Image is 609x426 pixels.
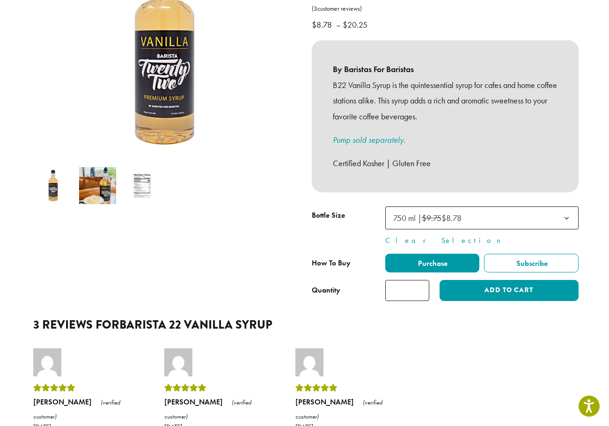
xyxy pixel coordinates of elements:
[35,167,72,204] img: Barista 22 Vanilla Syrup
[385,206,579,229] span: 750 ml | $9.75 $8.78
[515,258,548,268] span: Subscribe
[314,5,317,13] span: 3
[312,209,385,222] label: Bottle Size
[312,258,351,268] span: How To Buy
[333,77,558,125] p: B22 Vanilla Syrup is the quintessential syrup for cafes and home coffee stations alike. This syru...
[389,209,471,227] span: 750 ml | $9.75 $8.78
[333,61,558,77] b: By Baristas For Baristas
[343,19,347,30] span: $
[385,280,429,301] input: Product quantity
[164,397,223,407] strong: [PERSON_NAME]
[417,258,448,268] span: Purchase
[440,280,578,301] button: Add to cart
[295,397,354,407] strong: [PERSON_NAME]
[119,316,272,333] span: Barista 22 Vanilla Syrup
[79,167,116,204] img: Barista 22 Vanilla Syrup - Image 2
[295,381,403,395] div: Rated 5 out of 5
[33,381,141,395] div: Rated 5 out of 5
[393,213,462,223] span: 750 ml | $8.78
[164,398,251,420] em: (verified customer)
[336,19,341,30] span: –
[295,398,382,420] em: (verified customer)
[124,167,161,204] img: Barista 22 Vanilla Syrup - Image 3
[312,19,316,30] span: $
[312,19,334,30] bdi: 8.78
[343,19,370,30] bdi: 20.25
[33,398,120,420] em: (verified customer)
[33,318,576,332] h2: 3 reviews for
[422,213,441,223] del: $9.75
[333,134,405,145] a: Pump sold separately.
[164,381,272,395] div: Rated 5 out of 5
[385,235,579,246] a: Clear Selection
[312,285,340,296] div: Quantity
[33,397,92,407] strong: [PERSON_NAME]
[312,4,579,14] a: (3customer reviews)
[333,155,558,171] p: Certified Kosher | Gluten Free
